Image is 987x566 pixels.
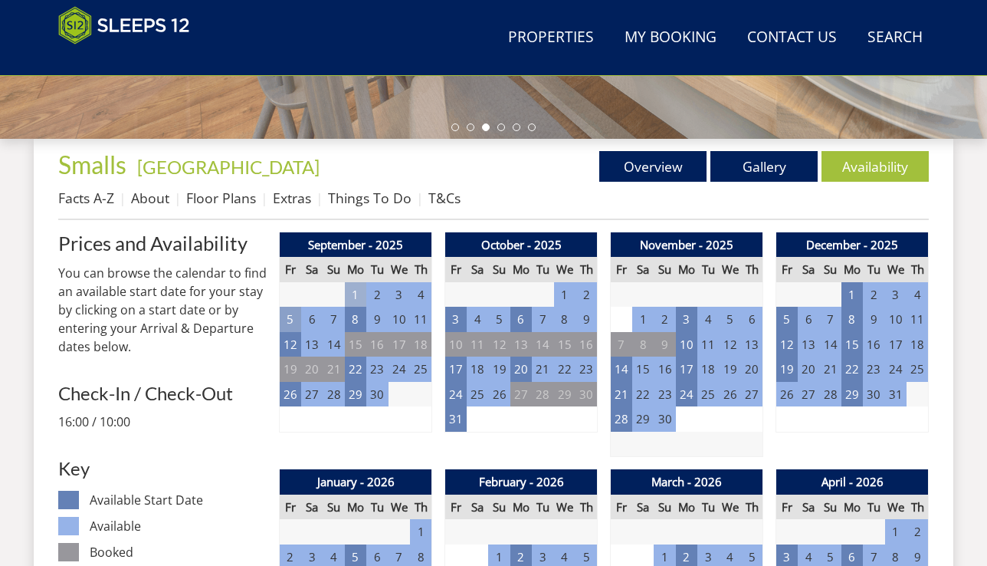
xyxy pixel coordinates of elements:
dd: Available [90,517,267,535]
td: 25 [907,357,928,382]
td: 13 [798,332,819,357]
td: 12 [488,332,510,357]
th: Mo [841,495,863,520]
th: December - 2025 [776,232,929,258]
td: 15 [632,357,654,382]
td: 1 [841,282,863,308]
th: Fr [280,257,301,282]
a: My Booking [618,21,723,55]
th: Su [323,495,344,520]
td: 11 [907,307,928,332]
td: 29 [632,406,654,432]
a: Smalls [58,150,131,179]
td: 18 [697,357,719,382]
th: Mo [510,257,532,282]
td: 27 [798,382,819,407]
td: 30 [654,406,675,432]
td: 5 [720,307,741,332]
th: November - 2025 [611,232,763,258]
th: Sa [798,257,819,282]
td: 12 [720,332,741,357]
td: 25 [697,382,719,407]
td: 1 [410,519,431,545]
td: 22 [554,357,575,382]
th: Su [654,495,675,520]
a: T&Cs [428,189,461,207]
td: 27 [741,382,762,407]
td: 15 [554,332,575,357]
td: 28 [532,382,553,407]
a: Prices and Availability [58,232,267,254]
p: 16:00 / 10:00 [58,413,267,431]
td: 13 [741,332,762,357]
th: Su [819,257,841,282]
a: Floor Plans [186,189,256,207]
td: 14 [611,357,632,382]
td: 14 [323,332,344,357]
td: 26 [720,382,741,407]
th: Tu [697,495,719,520]
td: 18 [410,332,431,357]
th: Mo [345,495,366,520]
a: Things To Do [328,189,412,207]
td: 1 [632,307,654,332]
td: 3 [445,307,467,332]
th: We [554,495,575,520]
th: January - 2026 [280,469,432,495]
td: 2 [907,519,928,545]
th: Mo [676,257,697,282]
th: Mo [345,257,366,282]
a: Overview [599,151,707,182]
dd: Available Start Date [90,491,267,509]
span: - [131,156,320,178]
td: 30 [575,382,597,407]
td: 1 [885,519,907,545]
th: Sa [301,257,323,282]
span: Smalls [58,150,126,179]
a: Properties [502,21,600,55]
td: 21 [532,357,553,382]
td: 21 [819,357,841,382]
a: Gallery [710,151,818,182]
td: 3 [389,282,410,308]
td: 2 [654,307,675,332]
td: 22 [345,357,366,382]
td: 25 [467,382,488,407]
td: 6 [301,307,323,332]
th: Mo [841,257,863,282]
a: Search [861,21,929,55]
td: 31 [445,406,467,432]
a: Facts A-Z [58,189,114,207]
td: 13 [510,332,532,357]
th: Tu [863,257,884,282]
td: 9 [654,332,675,357]
td: 4 [467,307,488,332]
td: 5 [488,307,510,332]
td: 7 [323,307,344,332]
td: 14 [532,332,553,357]
th: Sa [301,495,323,520]
td: 16 [575,332,597,357]
td: 17 [389,332,410,357]
td: 4 [410,282,431,308]
th: March - 2026 [611,469,763,495]
td: 6 [798,307,819,332]
td: 26 [776,382,798,407]
a: About [131,189,169,207]
th: We [554,257,575,282]
th: We [885,257,907,282]
td: 11 [467,332,488,357]
td: 21 [323,357,344,382]
th: We [720,495,741,520]
td: 9 [575,307,597,332]
p: You can browse the calendar to find an available start date for your stay by clicking on a start ... [58,264,267,356]
th: Tu [366,495,388,520]
td: 10 [676,332,697,357]
td: 30 [366,382,388,407]
th: October - 2025 [445,232,598,258]
td: 23 [863,357,884,382]
th: Su [819,495,841,520]
td: 2 [863,282,884,308]
td: 16 [863,332,884,357]
td: 2 [366,282,388,308]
